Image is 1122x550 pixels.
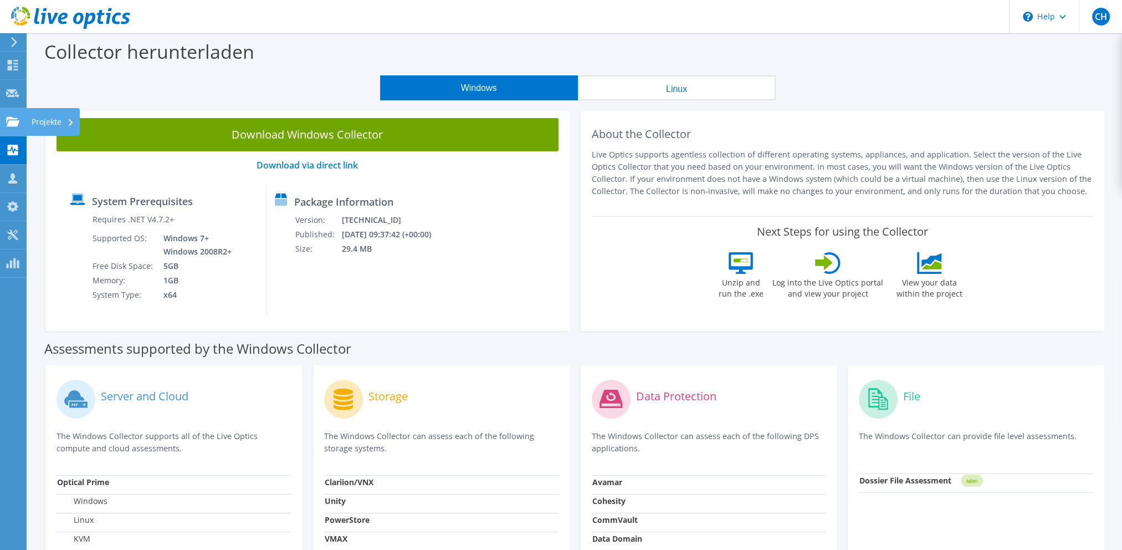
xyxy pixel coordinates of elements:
label: Assessments supported by the Windows Collector [44,343,351,354]
p: The Windows Collector can provide file level assessments. [859,430,1093,453]
a: Download via direct link [257,159,358,171]
span: CH [1092,8,1110,26]
tspan: NEW! [966,478,977,484]
label: KVM [57,533,90,544]
label: Collector herunterladen [44,39,254,64]
label: Linux [57,515,94,526]
label: Server and Cloud [101,391,188,402]
strong: CommVault [592,515,638,525]
strong: Avamar [592,477,622,487]
label: Windows [57,496,107,507]
p: The Windows Collector can assess each of the following DPS applications. [592,430,826,455]
td: Size: [295,242,341,256]
label: System Prerequisites [92,196,193,207]
label: File [903,391,920,402]
td: Supported OS: [92,231,155,259]
strong: Data Domain [592,533,642,544]
strong: PowerStore [325,515,370,525]
label: Package Information [294,196,393,207]
label: Storage [368,391,408,402]
p: Live Optics supports agentless collection of different operating systems, appliances, and applica... [592,149,1094,197]
button: Windows [380,75,578,100]
td: 1GB [155,273,234,288]
label: View your data within the project [889,274,969,299]
td: 29.4 MB [341,242,445,256]
button: Linux [578,75,776,100]
td: Published: [295,227,341,242]
strong: Cohesity [592,496,626,506]
a: Download Windows Collector [57,118,559,151]
td: System Type: [92,288,155,302]
h2: About the Collector [592,128,1094,141]
div: Projekte [26,108,80,136]
td: [DATE] 09:37:42 (+00:00) [341,227,445,242]
td: Windows 7+ Windows 2008R2+ [155,231,234,259]
p: The Windows Collector supports all of the Live Optics compute and cloud assessments. [57,430,291,455]
td: [TECHNICAL_ID] [341,213,445,227]
td: 5GB [155,259,234,273]
label: Requires .NET V4.7.2+ [93,214,174,225]
td: Version: [295,213,341,227]
label: Data Protection [636,391,716,402]
td: x64 [155,288,234,302]
label: Log into the Live Optics portal and view your project [772,274,884,299]
strong: VMAX [325,533,347,544]
td: Free Disk Space: [92,259,155,273]
strong: Optical Prime [57,477,109,487]
td: Memory: [92,273,155,288]
p: The Windows Collector can assess each of the following storage systems. [324,430,559,455]
label: Unzip and run the .exe [715,274,766,299]
strong: Dossier File Assessment [859,475,951,486]
strong: Unity [325,496,346,506]
strong: Clariion/VNX [325,477,373,487]
svg: \n [1023,12,1033,22]
label: Next Steps for using the Collector [757,225,928,238]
